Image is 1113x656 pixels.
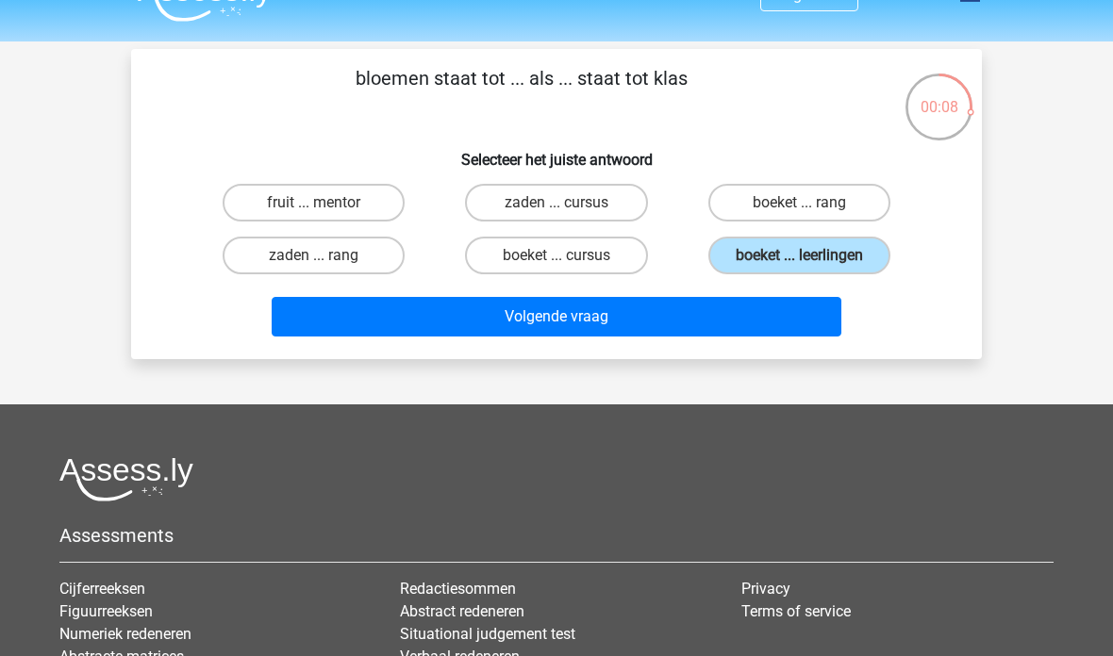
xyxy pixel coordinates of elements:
p: bloemen staat tot ... als ... staat tot klas [161,64,881,121]
a: Figuurreeksen [59,602,153,620]
div: 00:08 [904,72,974,119]
label: zaden ... rang [223,237,405,274]
button: Volgende vraag [272,297,842,336]
label: fruit ... mentor [223,184,405,221]
a: Terms of service [741,602,851,620]
a: Abstract redeneren [400,602,524,620]
a: Cijferreeksen [59,580,145,598]
a: Privacy [741,580,790,598]
a: Situational judgement test [400,625,575,643]
a: Numeriek redeneren [59,625,191,643]
h6: Selecteer het juiste antwoord [161,136,952,169]
img: Assessly logo [59,457,193,501]
label: zaden ... cursus [465,184,647,221]
label: boeket ... rang [708,184,890,221]
label: boeket ... cursus [465,237,647,274]
a: Redactiesommen [400,580,516,598]
h5: Assessments [59,524,1054,547]
label: boeket ... leerlingen [708,237,890,274]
